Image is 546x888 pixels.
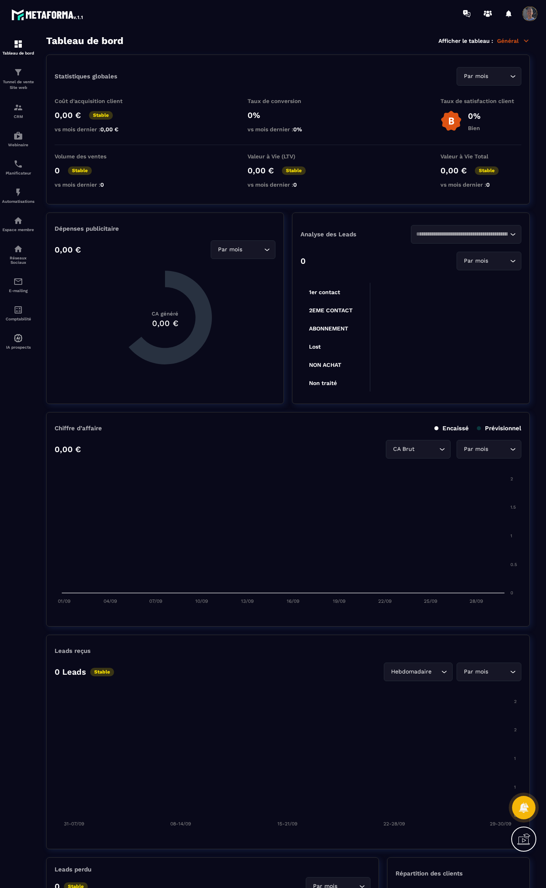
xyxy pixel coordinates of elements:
[309,380,337,386] tspan: Non traité
[11,7,84,22] img: logo
[462,445,490,454] span: Par mois
[211,240,275,259] div: Search for option
[497,37,530,44] p: Général
[468,111,480,121] p: 0%
[309,289,340,295] tspan: 1er contact
[384,663,453,681] div: Search for option
[2,33,34,61] a: formationformationTableau de bord
[2,271,34,299] a: emailemailE-mailing
[100,126,119,133] span: 0,00 €
[55,425,102,432] p: Chiffre d’affaire
[2,238,34,271] a: social-networksocial-networkRéseaux Sociaux
[416,230,508,239] input: Search for option
[424,598,437,604] tspan: 25/09
[309,343,321,350] tspan: Lost
[2,288,34,293] p: E-mailing
[514,756,516,761] tspan: 1
[510,476,513,482] tspan: 2
[2,317,34,321] p: Comptabilité
[2,125,34,153] a: automationsautomationsWebinaire
[510,590,513,596] tspan: 0
[510,505,516,510] tspan: 1.5
[287,598,299,604] tspan: 16/09
[13,187,23,197] img: automations
[55,667,86,677] p: 0 Leads
[438,38,493,44] p: Afficher le tableau :
[468,125,480,131] p: Bien
[462,257,490,265] span: Par mois
[514,699,516,704] tspan: 2
[440,166,467,175] p: 0,00 €
[55,73,117,80] p: Statistiques globales
[2,299,34,327] a: accountantaccountantComptabilité
[55,245,81,255] p: 0,00 €
[46,35,123,46] h3: Tableau de bord
[411,225,521,244] div: Search for option
[440,110,462,132] img: b-badge-o.b3b20ee6.svg
[55,225,275,232] p: Dépenses publicitaire
[383,821,405,827] tspan: 22-28/09
[2,114,34,119] p: CRM
[309,325,348,332] tspan: ABONNEMENT
[2,79,34,90] p: Tunnel de vente Site web
[2,97,34,125] a: formationformationCRM
[2,143,34,147] p: Webinaire
[13,159,23,169] img: scheduler
[100,181,104,188] span: 0
[477,425,521,432] p: Prévisionnel
[309,362,341,368] tspan: NON ACHAT
[2,153,34,181] a: schedulerschedulerPlanificateur
[13,305,23,315] img: accountant
[55,126,135,133] p: vs mois dernier :
[457,252,521,270] div: Search for option
[440,153,521,160] p: Valeur à Vie Total
[244,245,262,254] input: Search for option
[2,199,34,204] p: Automatisations
[389,667,433,676] span: Hebdomadaire
[90,668,114,676] p: Stable
[55,866,91,873] p: Leads perdu
[58,598,70,604] tspan: 01/09
[216,245,244,254] span: Par mois
[248,110,328,120] p: 0%
[55,647,91,654] p: Leads reçus
[13,131,23,141] img: automations
[13,277,23,286] img: email
[13,244,23,254] img: social-network
[301,231,411,238] p: Analyse des Leads
[470,598,483,604] tspan: 28/09
[510,533,512,539] tspan: 1
[490,72,508,81] input: Search for option
[391,445,416,454] span: CA Brut
[490,445,508,454] input: Search for option
[55,153,135,160] p: Volume des ventes
[293,181,297,188] span: 0
[13,103,23,112] img: formation
[55,110,81,120] p: 0,00 €
[457,663,521,681] div: Search for option
[277,821,297,827] tspan: 15-21/09
[248,181,328,188] p: vs mois dernier :
[457,440,521,459] div: Search for option
[510,562,517,567] tspan: 0.5
[514,785,516,790] tspan: 1
[386,440,451,459] div: Search for option
[475,166,499,175] p: Stable
[2,61,34,97] a: formationformationTunnel de vente Site web
[13,333,23,343] img: automations
[462,72,490,81] span: Par mois
[68,166,92,175] p: Stable
[462,667,490,676] span: Par mois
[309,307,353,314] tspan: 2EME CONTACT
[55,98,135,104] p: Coût d'acquisition client
[248,98,328,104] p: Taux de conversion
[55,166,60,175] p: 0
[13,67,23,77] img: formation
[2,256,34,265] p: Réseaux Sociaux
[490,821,511,827] tspan: 29-30/09
[2,181,34,210] a: automationsautomationsAutomatisations
[293,126,302,133] span: 0%
[89,111,113,120] p: Stable
[13,216,23,225] img: automations
[440,98,521,104] p: Taux de satisfaction client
